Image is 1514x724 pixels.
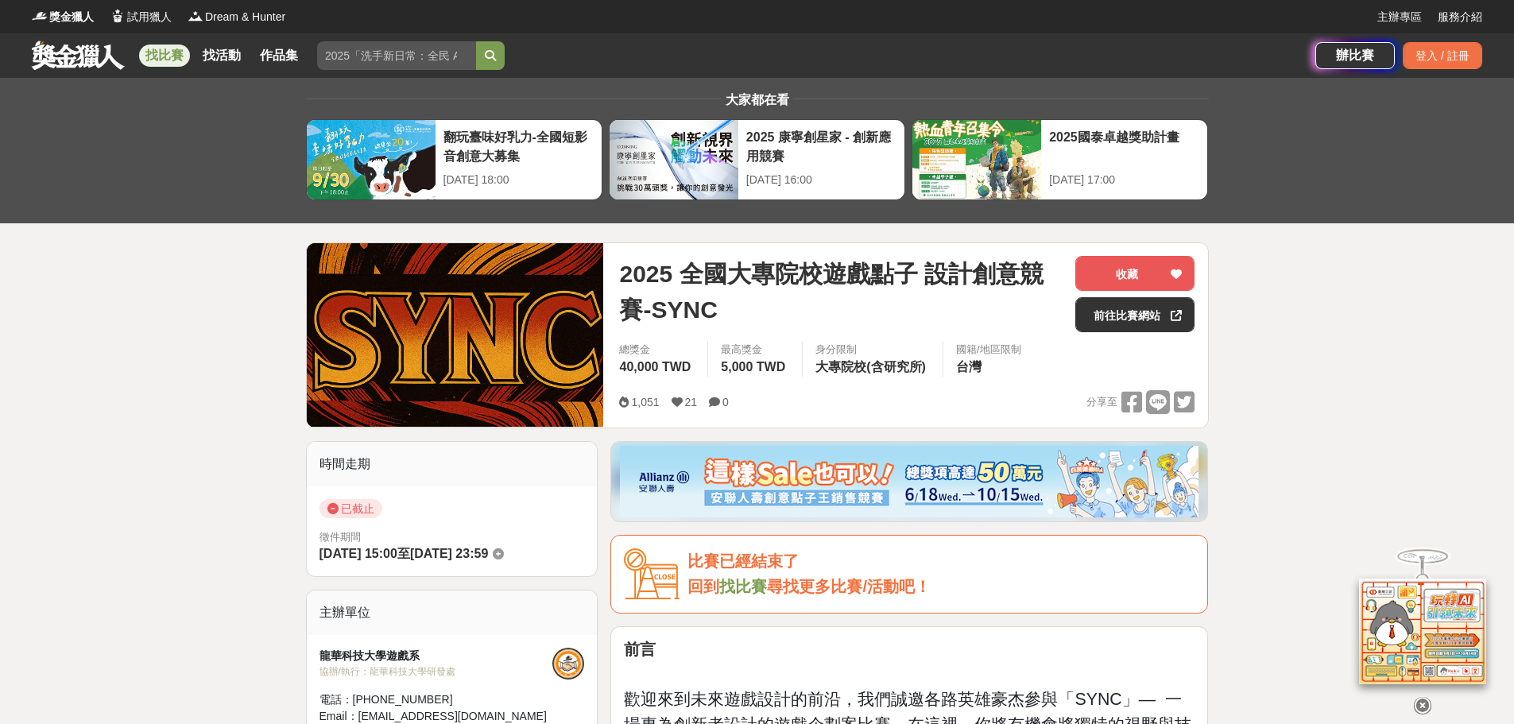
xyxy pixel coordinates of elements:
[815,342,930,358] div: 身分限制
[620,446,1198,517] img: dcc59076-91c0-4acb-9c6b-a1d413182f46.png
[767,578,931,595] span: 尋找更多比賽/活動吧！
[49,9,94,25] span: 獎金獵人
[619,256,1063,327] span: 2025 全國大專院校遊戲點子 設計創意競賽-SYNC
[410,547,488,560] span: [DATE] 23:59
[110,9,172,25] a: Logo試用獵人
[319,499,382,518] span: 已截止
[722,93,793,106] span: 大家都在看
[1315,42,1395,69] a: 辦比賽
[912,119,1208,200] a: 2025國泰卓越獎助計畫[DATE] 17:00
[619,342,695,358] span: 總獎金
[956,342,1021,358] div: 國籍/地區限制
[307,442,598,486] div: 時間走期
[619,360,691,374] span: 40,000 TWD
[719,578,767,595] a: 找比賽
[443,128,594,164] div: 翻玩臺味好乳力-全國短影音創意大募集
[687,578,719,595] span: 回到
[687,548,1195,575] div: 比賽已經結束了
[721,342,789,358] span: 最高獎金
[1377,9,1422,25] a: 主辦專區
[1086,390,1117,414] span: 分享至
[1075,256,1195,291] button: 收藏
[319,547,397,560] span: [DATE] 15:00
[319,664,553,679] div: 協辦/執行： 龍華科技大學研發處
[317,41,476,70] input: 2025「洗手新日常：全民 ALL IN」洗手歌全台徵選
[254,45,304,67] a: 作品集
[205,9,285,25] span: Dream & Hunter
[196,45,247,67] a: 找活動
[1049,128,1199,164] div: 2025國泰卓越獎助計畫
[319,531,361,543] span: 徵件期間
[127,9,172,25] span: 試用獵人
[1438,9,1482,25] a: 服務介紹
[1359,579,1486,684] img: d2146d9a-e6f6-4337-9592-8cefde37ba6b.png
[443,172,594,188] div: [DATE] 18:00
[815,360,926,374] span: 大專院校(含研究所)
[721,360,785,374] span: 5,000 TWD
[722,396,729,408] span: 0
[110,8,126,24] img: Logo
[307,243,604,427] img: Cover Image
[685,396,698,408] span: 21
[631,396,659,408] span: 1,051
[188,9,285,25] a: LogoDream & Hunter
[609,119,905,200] a: 2025 康寧創星家 - 創新應用競賽[DATE] 16:00
[139,45,190,67] a: 找比賽
[1075,297,1195,332] a: 前往比賽網站
[1049,172,1199,188] div: [DATE] 17:00
[306,119,602,200] a: 翻玩臺味好乳力-全國短影音創意大募集[DATE] 18:00
[307,590,598,635] div: 主辦單位
[319,691,553,708] div: 電話： [PHONE_NUMBER]
[188,8,203,24] img: Logo
[319,648,553,664] div: 龍華科技大學遊戲系
[746,128,896,164] div: 2025 康寧創星家 - 創新應用競賽
[32,9,94,25] a: Logo獎金獵人
[624,641,656,658] strong: 前言
[746,172,896,188] div: [DATE] 16:00
[956,360,982,374] span: 台灣
[1403,42,1482,69] div: 登入 / 註冊
[397,547,410,560] span: 至
[32,8,48,24] img: Logo
[624,548,680,600] img: Icon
